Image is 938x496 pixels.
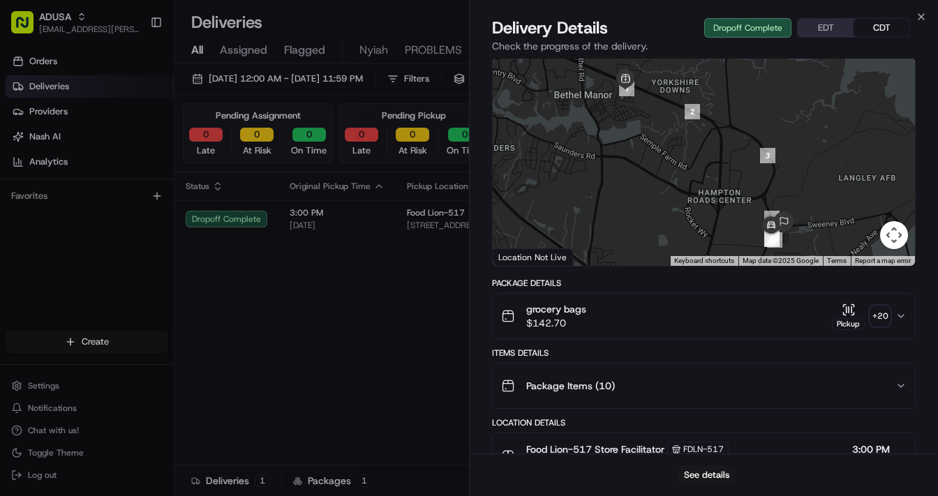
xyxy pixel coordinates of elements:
[685,104,700,119] div: 2
[492,17,608,39] span: Delivery Details
[493,363,915,408] button: Package Items (10)
[678,465,736,485] button: See details
[526,379,615,393] span: Package Items ( 10 )
[36,90,230,105] input: Clear
[760,148,775,163] div: 3
[496,248,542,266] img: Google
[832,303,890,330] button: Pickup+20
[47,147,177,158] div: We're available if you need us!
[880,221,908,249] button: Map camera controls
[674,256,734,266] button: Keyboard shortcuts
[493,433,915,479] button: Food Lion-517 Store FacilitatorFDLN-5173:00 PM
[855,257,911,264] a: Report a map error
[798,19,854,37] button: EDT
[767,232,782,248] div: 6
[493,248,573,266] div: Location Not Live
[870,306,890,326] div: + 20
[743,257,819,264] span: Map data ©2025 Google
[827,257,847,264] a: Terms
[237,137,254,154] button: Start new chat
[14,14,42,42] img: Nash
[14,56,254,78] p: Welcome 👋
[493,294,915,338] button: grocery bags$142.70Pickup+20
[14,133,39,158] img: 1736555255976-a54dd68f-1ca7-489b-9aae-adbdc363a1c4
[854,19,909,37] button: CDT
[492,417,916,428] div: Location Details
[8,197,112,222] a: 📗Knowledge Base
[492,39,916,53] p: Check the progress of the delivery.
[139,236,169,247] span: Pylon
[492,278,916,289] div: Package Details
[492,347,916,359] div: Items Details
[112,197,230,222] a: 💻API Documentation
[526,316,586,330] span: $142.70
[118,204,129,215] div: 💻
[14,204,25,215] div: 📗
[132,202,224,216] span: API Documentation
[832,318,865,330] div: Pickup
[832,303,865,330] button: Pickup
[98,236,169,247] a: Powered byPylon
[526,442,664,456] span: Food Lion-517 Store Facilitator
[526,302,586,316] span: grocery bags
[47,133,229,147] div: Start new chat
[764,211,780,226] div: 4
[852,442,890,456] span: 3:00 PM
[683,444,724,455] span: FDLN-517
[28,202,107,216] span: Knowledge Base
[496,248,542,266] a: Open this area in Google Maps (opens a new window)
